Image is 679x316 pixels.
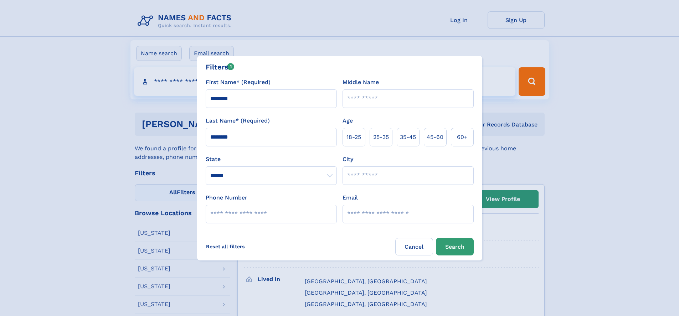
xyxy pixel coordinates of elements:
button: Search [436,238,474,255]
label: Cancel [395,238,433,255]
label: Reset all filters [201,238,250,255]
span: 18‑25 [346,133,361,141]
label: Middle Name [343,78,379,87]
label: Age [343,116,353,125]
span: 35‑45 [400,133,416,141]
label: First Name* (Required) [206,78,271,87]
span: 45‑60 [427,133,443,141]
div: Filters [206,62,235,72]
span: 25‑35 [373,133,389,141]
label: City [343,155,353,164]
label: Email [343,193,358,202]
label: State [206,155,337,164]
span: 60+ [457,133,468,141]
label: Phone Number [206,193,247,202]
label: Last Name* (Required) [206,116,270,125]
